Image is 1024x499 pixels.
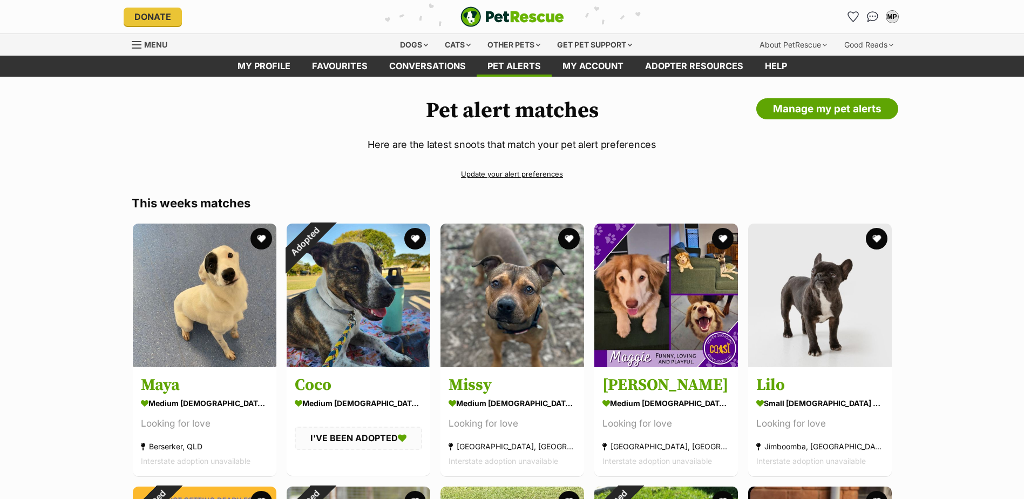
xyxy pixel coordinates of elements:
h3: This weeks matches [132,195,893,211]
div: About PetRescue [752,34,835,56]
a: My profile [227,56,301,77]
h3: Coco [295,375,422,395]
img: Maya [133,224,276,367]
div: Other pets [480,34,548,56]
h3: [PERSON_NAME] [602,375,730,395]
div: Looking for love [141,416,268,431]
span: Interstate adoption unavailable [449,456,558,466]
h1: Pet alert matches [132,98,893,123]
span: Interstate adoption unavailable [756,456,866,466]
div: Jimboomba, [GEOGRAPHIC_DATA] [756,439,884,454]
button: favourite [250,228,272,249]
img: chat-41dd97257d64d25036548639549fe6c8038ab92f7586957e7f3b1b290dea8141.svg [867,11,878,22]
div: medium [DEMOGRAPHIC_DATA] Dog [449,395,576,411]
a: Conversations [864,8,881,25]
ul: Account quick links [845,8,901,25]
div: Looking for love [602,416,730,431]
div: Good Reads [837,34,901,56]
h3: Maya [141,375,268,395]
img: Lilo [748,224,892,367]
div: Get pet support [550,34,640,56]
div: Dogs [392,34,436,56]
div: Adopted [272,210,336,274]
a: Update your alert preferences [132,165,893,184]
img: Maggie [594,224,738,367]
div: small [DEMOGRAPHIC_DATA] Dog [756,395,884,411]
div: [GEOGRAPHIC_DATA], [GEOGRAPHIC_DATA] [602,439,730,454]
a: Maya medium [DEMOGRAPHIC_DATA] Dog Looking for love Berserker, QLD Interstate adoption unavailabl... [133,367,276,476]
span: Menu [144,40,167,49]
a: Favourites [301,56,378,77]
a: Adopted [287,359,430,369]
div: Looking for love [449,416,576,431]
div: Cats [437,34,478,56]
div: medium [DEMOGRAPHIC_DATA] Dog [295,395,422,411]
a: Lilo small [DEMOGRAPHIC_DATA] Dog Looking for love Jimboomba, [GEOGRAPHIC_DATA] Interstate adopti... [748,367,892,476]
button: favourite [712,228,734,249]
a: Menu [132,34,175,53]
a: [PERSON_NAME] medium [DEMOGRAPHIC_DATA] Dog Looking for love [GEOGRAPHIC_DATA], [GEOGRAPHIC_DATA]... [594,367,738,476]
img: Coco [287,224,430,367]
p: Here are the latest snoots that match your pet alert preferences [132,137,893,152]
a: Donate [124,8,182,26]
span: Interstate adoption unavailable [602,456,712,466]
button: favourite [404,228,426,249]
a: Favourites [845,8,862,25]
div: Berserker, QLD [141,439,268,454]
a: conversations [378,56,477,77]
img: Missy [440,224,584,367]
button: favourite [866,228,887,249]
div: medium [DEMOGRAPHIC_DATA] Dog [602,395,730,411]
a: Adopter resources [634,56,754,77]
a: Coco medium [DEMOGRAPHIC_DATA] Dog I'VE BEEN ADOPTED favourite [287,367,430,475]
a: Manage my pet alerts [756,98,898,120]
span: Interstate adoption unavailable [141,456,250,466]
a: My account [552,56,634,77]
h3: Missy [449,375,576,395]
div: Looking for love [756,416,884,431]
button: My account [884,8,901,25]
a: Missy medium [DEMOGRAPHIC_DATA] Dog Looking for love [GEOGRAPHIC_DATA], [GEOGRAPHIC_DATA] Interst... [440,367,584,476]
a: Pet alerts [477,56,552,77]
div: medium [DEMOGRAPHIC_DATA] Dog [141,395,268,411]
div: MP [887,11,898,22]
div: [GEOGRAPHIC_DATA], [GEOGRAPHIC_DATA] [449,439,576,454]
img: logo-e224e6f780fb5917bec1dbf3a21bbac754714ae5b6737aabdf751b685950b380.svg [460,6,564,27]
h3: Lilo [756,375,884,395]
a: PetRescue [460,6,564,27]
button: favourite [558,228,580,249]
div: I'VE BEEN ADOPTED [295,427,422,449]
a: Help [754,56,798,77]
